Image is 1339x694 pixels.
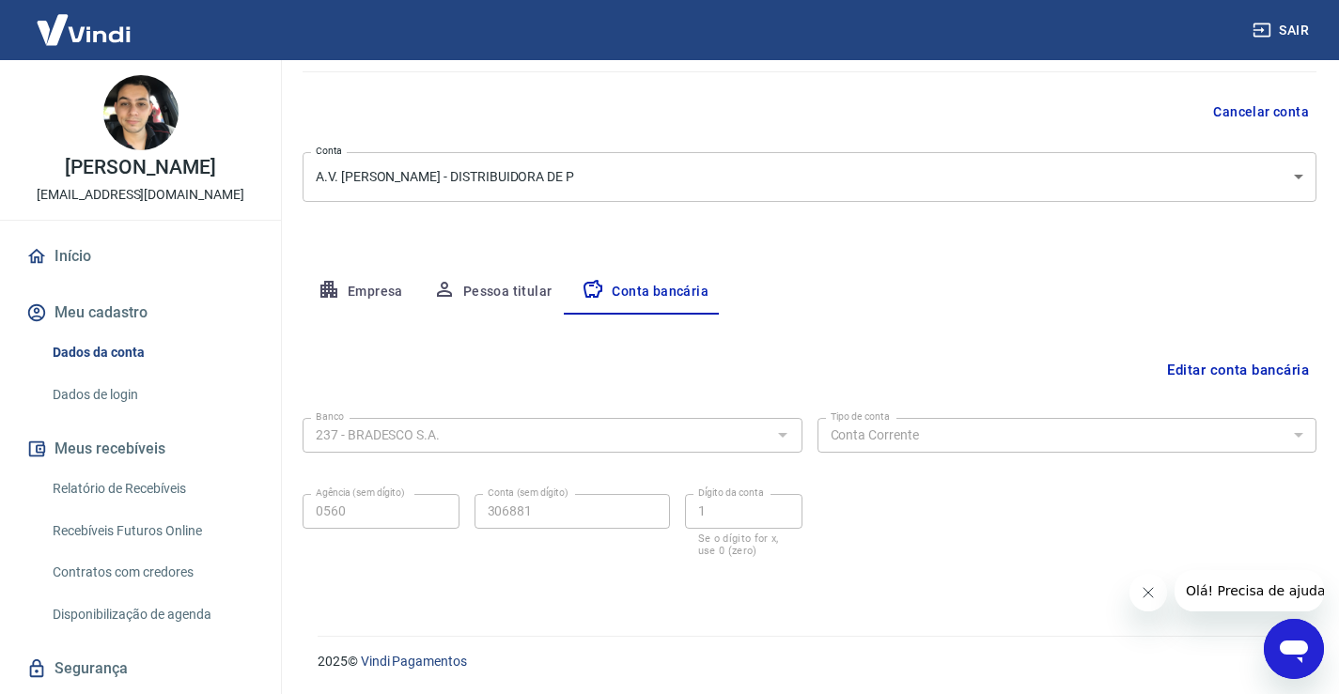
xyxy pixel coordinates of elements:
iframe: Fechar mensagem [1129,574,1167,611]
button: Cancelar conta [1206,95,1316,130]
p: 2025 © [318,652,1294,671]
button: Meus recebíveis [23,428,258,470]
p: [PERSON_NAME] [65,158,215,177]
a: Relatório de Recebíveis [45,470,258,508]
p: Se o dígito for x, use 0 (zero) [698,532,789,557]
label: Conta (sem dígito) [488,486,568,500]
a: Recebíveis Futuros Online [45,512,258,550]
img: a48c57e9-018e-4fe8-9234-9be11b44522f.jpeg [103,75,179,150]
img: Vindi [23,1,145,58]
label: Conta [316,144,342,158]
button: Sair [1249,13,1316,48]
p: [EMAIL_ADDRESS][DOMAIN_NAME] [37,185,244,205]
button: Empresa [303,270,418,315]
button: Editar conta bancária [1160,352,1316,388]
button: Pessoa titular [418,270,568,315]
label: Dígito da conta [698,486,764,500]
label: Agência (sem dígito) [316,486,405,500]
label: Tipo de conta [831,409,890,424]
iframe: Mensagem da empresa [1175,570,1324,611]
a: Início [23,236,258,277]
button: Conta bancária [567,270,724,315]
a: Disponibilização de agenda [45,595,258,634]
a: Contratos com credores [45,553,258,592]
label: Banco [316,409,344,424]
span: Olá! Precisa de ajuda? [11,13,158,28]
button: Meu cadastro [23,292,258,333]
div: A.V. [PERSON_NAME] - DISTRIBUIDORA DE P [303,152,1316,202]
a: Dados da conta [45,333,258,372]
a: Dados de login [45,376,258,414]
a: Vindi Pagamentos [361,654,467,669]
a: Segurança [23,648,258,689]
iframe: Botão para abrir a janela de mensagens [1264,619,1324,679]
